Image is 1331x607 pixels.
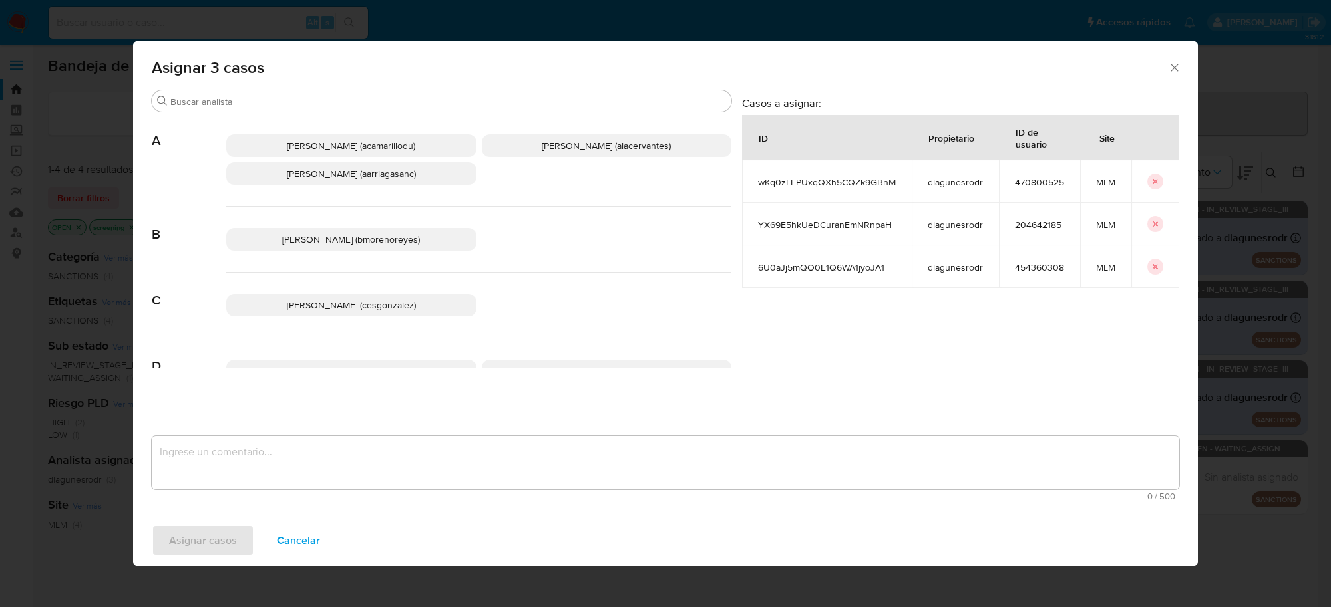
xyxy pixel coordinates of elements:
div: ID de usuario [1000,116,1079,160]
button: icon-button [1147,216,1163,232]
div: [PERSON_NAME] (dgoicochea) [226,360,476,382]
span: [PERSON_NAME] (cesgonzalez) [287,299,416,312]
span: [PERSON_NAME] (alacervantes) [542,139,671,152]
span: B [152,207,226,243]
span: wKq0zLFPUxqQXh5CQZk9GBnM [758,176,896,188]
input: Buscar analista [170,96,726,108]
div: assign-modal [133,41,1198,566]
span: [PERSON_NAME] (dgoicochea) [289,364,414,378]
span: 454360308 [1015,261,1064,273]
span: MLM [1096,261,1115,273]
div: [PERSON_NAME] (acamarillodu) [226,134,476,157]
span: A [152,113,226,149]
span: Asignar 3 casos [152,60,1168,76]
button: Buscar [157,96,168,106]
span: 6U0aJj5mQO0E1Q6WA1jyoJA1 [758,261,896,273]
span: [PERSON_NAME] (dlagunesrodr) [540,364,673,378]
span: MLM [1096,219,1115,231]
div: [PERSON_NAME] (bmorenoreyes) [226,228,476,251]
div: Propietario [912,122,990,154]
h3: Casos a asignar: [742,96,1179,110]
span: [PERSON_NAME] (aarriagasanc) [287,167,416,180]
span: dlagunesrodr [928,219,983,231]
span: dlagunesrodr [928,261,983,273]
button: icon-button [1147,174,1163,189]
span: 204642185 [1015,219,1064,231]
div: [PERSON_NAME] (cesgonzalez) [226,294,476,316]
button: Cerrar ventana [1168,61,1180,73]
div: Site [1083,122,1131,154]
button: icon-button [1147,259,1163,275]
span: C [152,273,226,308]
span: YX69E5hkUeDCuranEmNRnpaH [758,219,896,231]
span: [PERSON_NAME] (bmorenoreyes) [282,233,420,246]
span: D [152,338,226,374]
span: dlagunesrodr [928,176,983,188]
span: Cancelar [277,526,320,555]
span: MLM [1096,176,1115,188]
div: [PERSON_NAME] (aarriagasanc) [226,162,476,185]
div: [PERSON_NAME] (alacervantes) [482,134,732,157]
div: ID [743,122,784,154]
span: Máximo 500 caracteres [156,492,1175,501]
button: Cancelar [260,525,337,556]
div: [PERSON_NAME] (dlagunesrodr) [482,360,732,382]
span: 470800525 [1015,176,1064,188]
span: [PERSON_NAME] (acamarillodu) [287,139,415,152]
